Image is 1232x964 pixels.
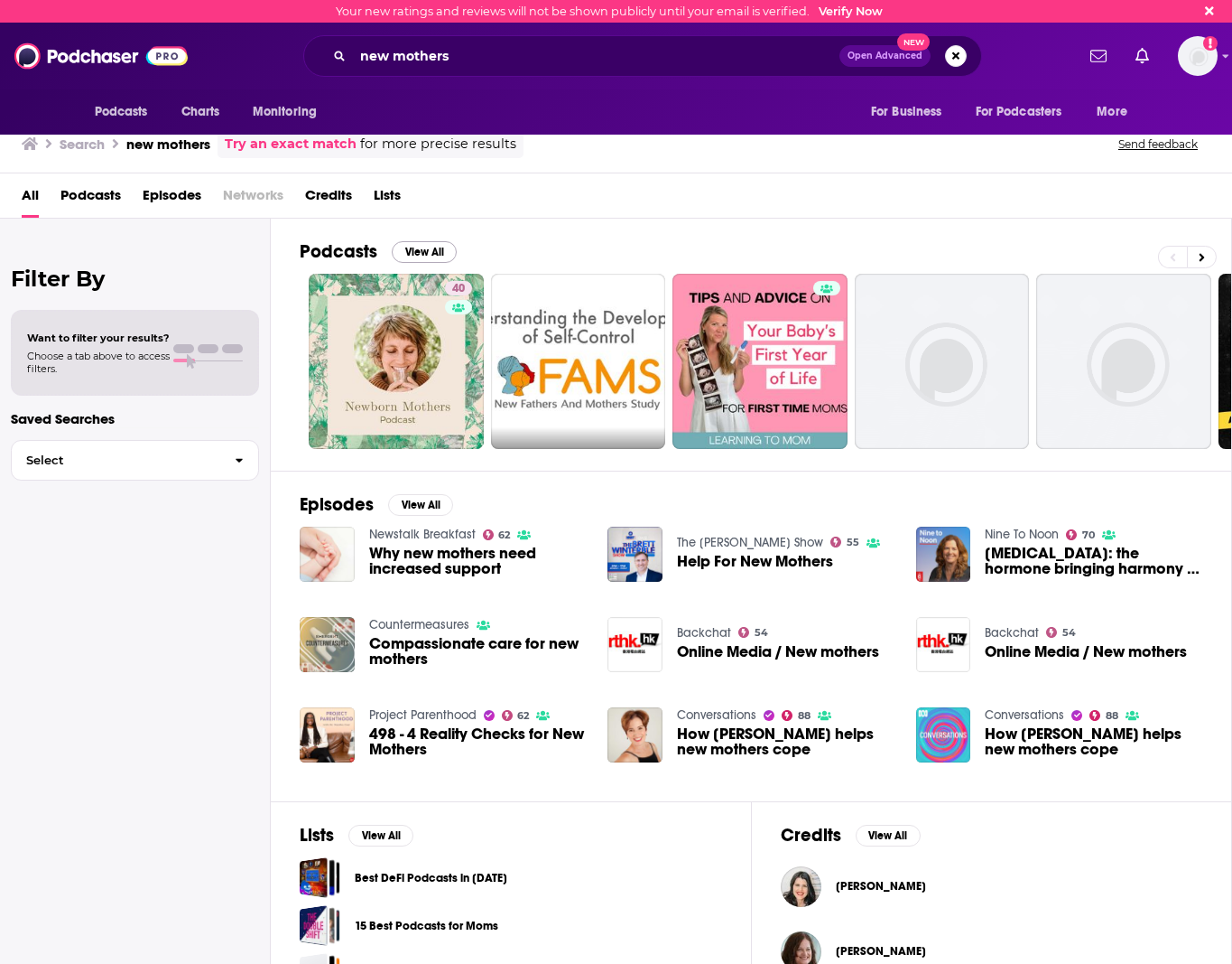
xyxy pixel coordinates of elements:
span: Compassionate care for new mothers [369,636,587,667]
a: Why new mothers need increased support [369,546,587,576]
a: Credits [305,181,352,218]
h2: Lists [300,824,334,847]
a: 55 [830,537,859,548]
a: Prolactin: the hormone bringing harmony to new mothers [985,546,1202,576]
img: Podchaser - Follow, Share and Rate Podcasts [14,39,188,73]
a: How Nicole Highet helps new mothers cope [985,726,1202,757]
a: Best DeFi Podcasts in 2022 [300,857,340,898]
a: Verify Now [819,5,883,18]
input: Search podcasts, credits, & more... [353,42,839,70]
button: Select [11,440,259,481]
span: Open Advanced [848,51,922,61]
h3: new mothers [126,136,210,153]
h3: Search [60,136,105,153]
div: Search podcasts, credits, & more... [303,35,982,77]
a: Episodes [143,181,201,218]
span: 40 [452,280,465,298]
a: Try an exact match [225,134,357,154]
img: How Nicole Highet helps new mothers cope [916,707,971,763]
a: 54 [1046,627,1076,638]
span: New [897,33,930,51]
span: Podcasts [60,181,121,218]
span: Want to filter your results? [27,332,170,344]
a: Compassionate care for new mothers [300,617,355,672]
span: Monitoring [253,99,317,125]
span: 55 [847,538,859,547]
a: Help For New Mothers [607,527,662,582]
a: PodcastsView All [300,240,457,263]
span: Choose a tab above to access filters. [27,350,170,375]
a: 70 [1066,529,1095,540]
a: 62 [502,710,530,721]
span: For Podcasters [976,99,1062,125]
span: For Business [871,99,942,125]
a: Countermeasures [369,617,469,632]
a: EpisodesView All [300,493,453,516]
a: Conversations [985,707,1064,723]
span: 62 [498,531,510,539]
a: Online Media / New mothers [677,644,879,660]
a: Project Parenthood [369,707,477,723]
span: 62 [517,712,529,720]
a: 40 [445,281,472,295]
button: Show profile menu [1178,36,1218,76]
span: 54 [1062,629,1076,637]
a: 88 [782,710,811,721]
img: Online Media / New mothers [607,617,662,672]
img: Online Media / New mothers [916,617,971,672]
span: Select [12,454,220,466]
img: 498 - 4 Reality Checks for New Mothers [300,707,355,763]
span: [PERSON_NAME] [836,879,926,894]
a: Conversations [677,707,756,723]
a: How Nicole Highet helps new mothers cope [607,707,662,763]
a: Why new mothers need increased support [300,527,355,582]
img: Leah Fink [781,866,821,907]
button: open menu [964,95,1088,129]
a: 15 Best Podcasts for Moms [300,905,340,946]
a: How Nicole Highet helps new mothers cope [677,726,894,757]
a: Lists [374,181,401,218]
div: Your new ratings and reviews will not be shown publicly until your email is verified. [336,5,883,18]
span: Networks [223,181,283,218]
a: CreditsView All [781,824,921,847]
span: for more precise results [360,134,516,154]
button: Leah FinkLeah Fink [781,857,1203,915]
a: 88 [1089,710,1118,721]
a: All [22,181,39,218]
a: 498 - 4 Reality Checks for New Mothers [369,726,587,757]
a: 15 Best Podcasts for Moms [355,916,498,936]
a: Help For New Mothers [677,554,833,569]
a: Backchat [677,625,731,641]
a: Show notifications dropdown [1083,41,1114,71]
svg: Email not verified [1203,36,1218,51]
span: [PERSON_NAME] [836,944,926,959]
h2: Episodes [300,493,374,516]
a: Best DeFi Podcasts in [DATE] [355,868,507,888]
a: Backchat [985,625,1039,641]
a: Prolactin: the hormone bringing harmony to new mothers [916,527,971,582]
button: open menu [82,95,171,129]
a: 54 [738,627,768,638]
button: open menu [1084,95,1150,129]
a: Leah Fink [836,879,926,894]
span: How [PERSON_NAME] helps new mothers cope [985,726,1202,757]
span: Podcasts [95,99,148,125]
a: Online Media / New mothers [985,644,1187,660]
span: [MEDICAL_DATA]: the hormone bringing harmony to new mothers [985,546,1202,576]
button: View All [392,241,457,263]
span: Logged in as PodResearchSSM [1178,36,1218,76]
a: 40 [309,274,484,449]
